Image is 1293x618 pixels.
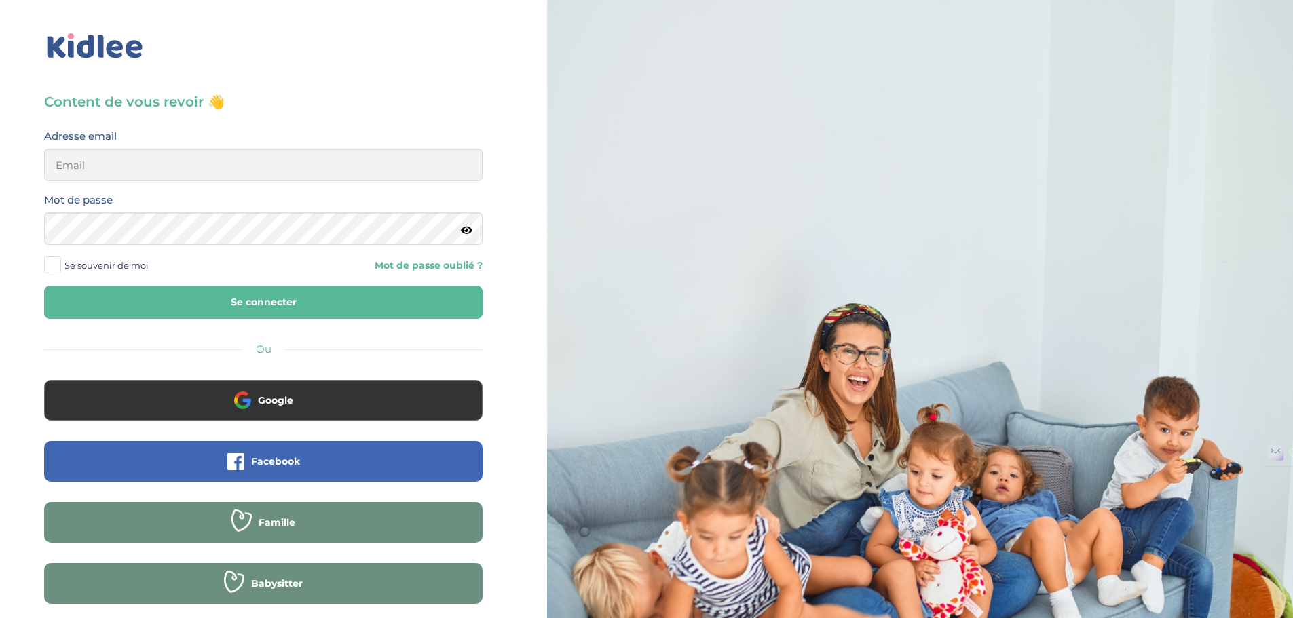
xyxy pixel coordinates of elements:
[44,149,483,181] input: Email
[234,391,251,408] img: google.png
[44,31,146,62] img: logo_kidlee_bleu
[44,586,483,599] a: Babysitter
[44,525,483,538] a: Famille
[274,259,483,272] a: Mot de passe oublié ?
[64,256,149,274] span: Se souvenir de moi
[259,516,295,529] span: Famille
[44,191,113,209] label: Mot de passe
[251,455,300,468] span: Facebook
[44,563,483,604] button: Babysitter
[44,380,483,421] button: Google
[258,393,293,407] span: Google
[227,453,244,470] img: facebook.png
[256,343,271,355] span: Ou
[251,577,303,590] span: Babysitter
[44,502,483,543] button: Famille
[44,441,483,482] button: Facebook
[44,128,117,145] label: Adresse email
[44,403,483,416] a: Google
[44,286,483,319] button: Se connecter
[44,464,483,477] a: Facebook
[44,92,483,111] h3: Content de vous revoir 👋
